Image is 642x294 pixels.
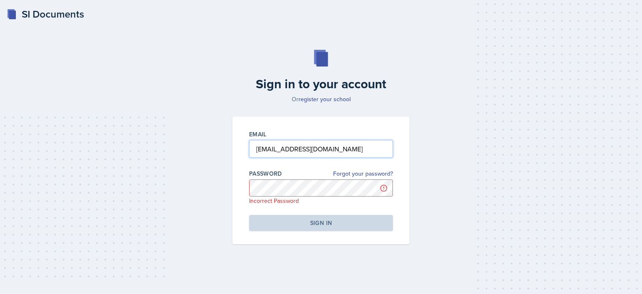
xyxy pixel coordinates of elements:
[249,215,393,231] button: Sign in
[249,140,393,158] input: Email
[249,197,393,205] p: Incorrect Password
[227,77,415,92] h2: Sign in to your account
[298,95,351,103] a: register your school
[310,219,332,227] div: Sign in
[227,95,415,103] p: Or
[333,169,393,178] a: Forgot your password?
[7,7,84,22] a: SI Documents
[249,130,267,138] label: Email
[249,169,282,178] label: Password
